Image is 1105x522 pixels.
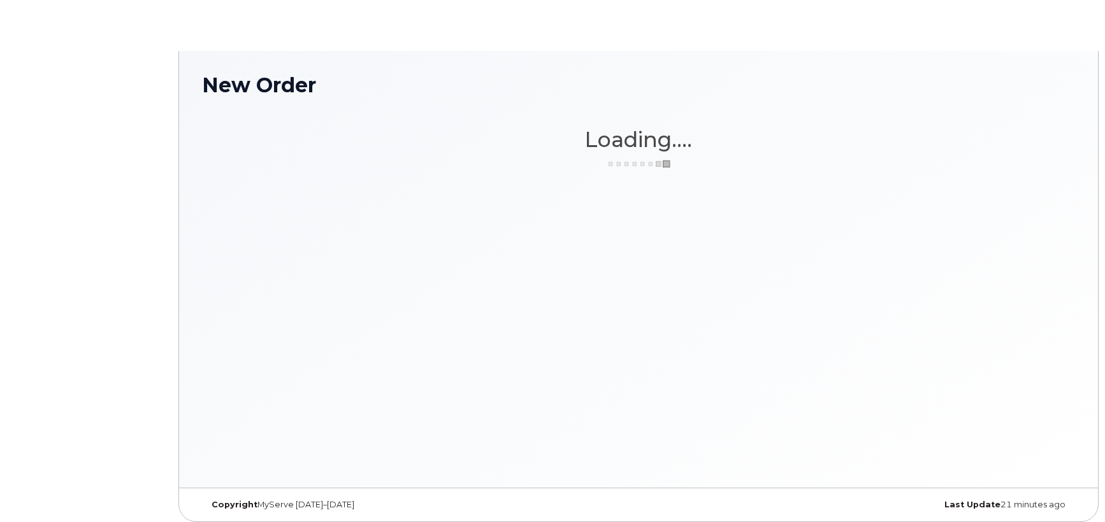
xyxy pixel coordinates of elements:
[212,500,257,509] strong: Copyright
[202,500,493,510] div: MyServe [DATE]–[DATE]
[784,500,1075,510] div: 21 minutes ago
[202,74,1075,96] h1: New Order
[202,128,1075,151] h1: Loading....
[944,500,1000,509] strong: Last Update
[607,159,670,169] img: ajax-loader-3a6953c30dc77f0bf724df975f13086db4f4c1262e45940f03d1251963f1bf2e.gif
